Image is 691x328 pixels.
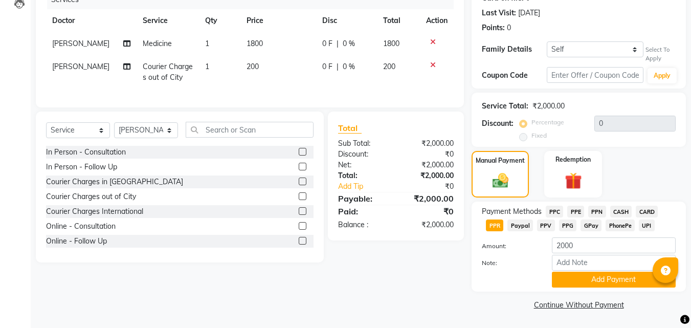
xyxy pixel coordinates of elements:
label: Fixed [531,131,547,140]
div: ₹0 [407,181,462,192]
img: _cash.svg [487,171,514,190]
button: Apply [648,68,677,83]
span: [PERSON_NAME] [52,39,109,48]
div: Family Details [482,44,546,55]
div: Online - Consultation [46,221,116,232]
span: 1800 [247,39,263,48]
span: PhonePe [606,220,635,231]
span: UPI [639,220,655,231]
div: ₹2,000.00 [396,192,461,205]
input: Enter Offer / Coupon Code [547,67,643,83]
span: 200 [383,62,395,71]
span: GPay [581,220,601,231]
div: Last Visit: [482,8,516,18]
div: Paid: [330,205,396,217]
span: PPC [546,206,563,217]
div: Courier Charges International [46,206,143,217]
span: Paypal [507,220,533,231]
span: 1 [205,39,209,48]
div: ₹2,000.00 [532,101,565,112]
div: Balance : [330,220,396,230]
span: 1800 [383,39,399,48]
span: Medicine [143,39,172,48]
th: Disc [316,9,377,32]
input: Amount [552,237,676,253]
span: 200 [247,62,259,71]
div: Points: [482,23,505,33]
span: PPR [486,220,503,231]
label: Amount: [474,242,544,251]
label: Note: [474,258,544,268]
span: 0 F [322,61,332,72]
div: ₹0 [396,149,461,160]
div: Courier Charges out of City [46,191,136,202]
span: 1 [205,62,209,71]
div: Courier Charges in [GEOGRAPHIC_DATA] [46,177,183,187]
span: Total [338,123,362,134]
th: Service [137,9,199,32]
div: Coupon Code [482,70,546,81]
th: Total [377,9,420,32]
div: Payable: [330,192,396,205]
div: Sub Total: [330,138,396,149]
label: Manual Payment [476,156,525,165]
label: Redemption [555,155,591,164]
span: 0 % [343,61,355,72]
div: Discount: [330,149,396,160]
div: Select To Apply [645,46,676,63]
a: Continue Without Payment [474,300,684,311]
span: [PERSON_NAME] [52,62,109,71]
th: Doctor [46,9,137,32]
div: In Person - Consultation [46,147,126,158]
span: PPN [588,206,606,217]
span: CARD [636,206,658,217]
img: _gift.svg [560,170,587,191]
span: CASH [610,206,632,217]
div: 0 [507,23,511,33]
div: ₹2,000.00 [396,160,461,170]
span: Payment Methods [482,206,542,217]
div: [DATE] [518,8,540,18]
div: Online - Follow Up [46,236,107,247]
th: Price [240,9,316,32]
input: Add Note [552,255,676,271]
div: Service Total: [482,101,528,112]
span: PPG [559,220,577,231]
button: Add Payment [552,272,676,288]
div: ₹2,000.00 [396,220,461,230]
span: | [337,61,339,72]
div: Discount: [482,118,514,129]
span: | [337,38,339,49]
div: Total: [330,170,396,181]
span: PPE [567,206,584,217]
input: Search or Scan [186,122,314,138]
div: ₹2,000.00 [396,138,461,149]
span: 0 F [322,38,332,49]
a: Add Tip [330,181,407,192]
div: Net: [330,160,396,170]
div: ₹0 [396,205,461,217]
th: Qty [199,9,240,32]
span: PPV [537,220,555,231]
div: In Person - Follow Up [46,162,117,172]
span: Courier Charges out of City [143,62,193,82]
div: ₹2,000.00 [396,170,461,181]
span: 0 % [343,38,355,49]
th: Action [420,9,454,32]
label: Percentage [531,118,564,127]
